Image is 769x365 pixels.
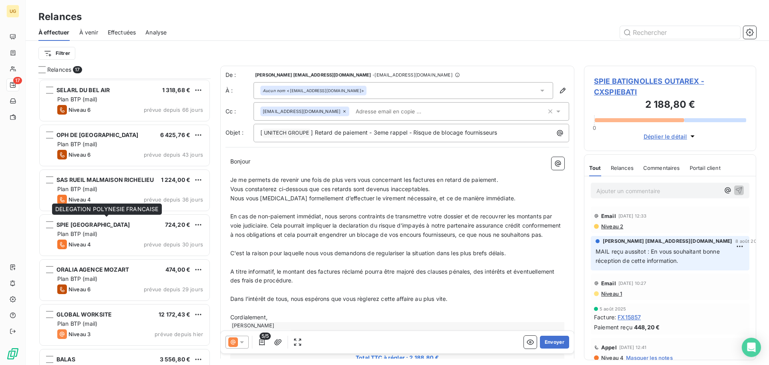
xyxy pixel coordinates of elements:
[57,275,97,282] span: Plan BTP (mail)
[68,241,91,248] span: Niveau 4
[643,165,680,171] span: Commentaires
[225,87,254,95] label: À :
[144,286,203,292] span: prévue depuis 29 jours
[56,131,139,138] span: OPH DE [GEOGRAPHIC_DATA]
[601,344,617,351] span: Appel
[611,165,634,171] span: Relances
[263,88,285,93] em: Aucun nom
[161,176,191,183] span: 1 224,00 €
[57,320,97,327] span: Plan BTP (mail)
[601,213,616,219] span: Email
[162,87,191,93] span: 1 318,68 €
[742,338,761,357] div: Open Intercom Messenger
[600,290,622,297] span: Niveau 1
[641,132,699,141] button: Déplier le détail
[56,311,112,318] span: GLOBAL WORKSITE
[225,71,254,79] span: De :
[600,307,626,311] span: 5 août 2025
[160,356,191,363] span: 3 556,80 €
[232,354,563,362] span: Total TTC à régler : 2 188,80 €
[372,73,452,77] span: - [EMAIL_ADDRESS][DOMAIN_NAME]
[601,280,616,286] span: Email
[260,129,262,136] span: [
[56,356,75,363] span: BALAS
[260,333,271,340] span: 5/5
[255,73,371,77] span: [PERSON_NAME] [EMAIL_ADDRESS][DOMAIN_NAME]
[618,313,641,321] span: FX15857
[311,129,497,136] span: ] Retard de paiement - 3eme rappel - Risque de blocage fournisseurs
[230,158,250,165] span: Bonjour
[600,355,624,361] span: Niveau 4
[79,28,98,36] span: À venir
[68,107,91,113] span: Niveau 6
[596,248,721,264] span: MAIL reçu aussitot : En vous souhaitant bonne réception de cette information.
[144,151,203,158] span: prévue depuis 43 jours
[540,336,569,349] button: Envoyer
[594,323,632,331] span: Paiement reçu
[593,125,596,131] span: 0
[38,47,75,60] button: Filtrer
[68,151,91,158] span: Niveau 6
[619,345,647,350] span: [DATE] 12:41
[626,355,673,361] span: Masquer les notes
[68,331,91,337] span: Niveau 3
[6,5,19,18] div: UG
[690,165,721,171] span: Portail client
[263,88,364,93] div: <[EMAIL_ADDRESS][DOMAIN_NAME]>
[634,323,660,331] span: 448,20 €
[108,28,136,36] span: Effectuées
[644,132,687,141] span: Déplier le détail
[159,311,190,318] span: 12 172,43 €
[6,347,19,360] img: Logo LeanPay
[620,26,740,39] input: Rechercher
[165,266,190,273] span: 474,00 €
[57,186,97,192] span: Plan BTP (mail)
[589,165,601,171] span: Tout
[263,129,310,138] span: UNITECH GROUPE
[230,186,430,192] span: Vous constaterez ci-dessous que ces retards sont devenus inacceptables.
[594,313,616,321] span: Facture :
[230,195,515,202] span: Nous vous [MEDICAL_DATA] formellement d’effectuer le virement nécessaire, et ce de manière immédi...
[230,295,447,302] span: Dans l’intérêt de tous, nous espérons que vous règlerez cette affaire au plus vite.
[13,77,22,84] span: 17
[618,281,646,286] span: [DATE] 10:27
[155,331,203,337] span: prévue depuis hier
[56,221,130,228] span: SPIE [GEOGRAPHIC_DATA]
[230,268,556,284] span: A titre informatif, le montant des factures réclamé pourra être majoré des clauses pénales, des i...
[57,230,97,237] span: Plan BTP (mail)
[55,206,159,212] span: DELEGATION POLYNESIE FRANCAISE
[225,129,244,136] span: Objet :
[68,196,91,203] span: Niveau 4
[230,250,506,256] span: C'est la raison pour laquelle nous vous demandons de regulariser la situation dans les plus brefs...
[56,266,129,273] span: ORALIA AGENCE MOZART
[38,28,70,36] span: À effectuer
[352,105,445,117] input: Adresse email en copie ...
[38,79,211,365] div: grid
[230,176,498,183] span: Je me permets de revenir une fois de plus vers vous concernant les factures en retard de paiement.
[38,10,82,24] h3: Relances
[594,76,746,97] span: SPIE BATIGNOLLES OUTAREX - CXSPIEBATI
[68,286,91,292] span: Niveau 6
[263,109,340,114] span: [EMAIL_ADDRESS][DOMAIN_NAME]
[603,238,732,245] span: [PERSON_NAME] [EMAIL_ADDRESS][DOMAIN_NAME]
[230,213,563,238] span: En cas de non-paiement immédiat, nous serons contraints de transmettre votre dossier et de recouv...
[618,214,647,218] span: [DATE] 12:33
[225,107,254,115] label: Cc :
[73,66,82,73] span: 17
[160,131,191,138] span: 6 425,76 €
[144,196,203,203] span: prévue depuis 36 jours
[56,87,110,93] span: SELARL DU BEL AIR
[165,221,190,228] span: 724,20 €
[144,241,203,248] span: prévue depuis 30 jours
[47,66,71,74] span: Relances
[594,97,746,113] h3: 2 188,80 €
[600,223,623,230] span: Niveau 2
[230,314,268,321] span: Cordialement,
[145,28,167,36] span: Analyse
[56,176,154,183] span: SAS RUEIL MALMAISON RICHELIEU
[57,96,97,103] span: Plan BTP (mail)
[144,107,203,113] span: prévue depuis 66 jours
[57,141,97,147] span: Plan BTP (mail)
